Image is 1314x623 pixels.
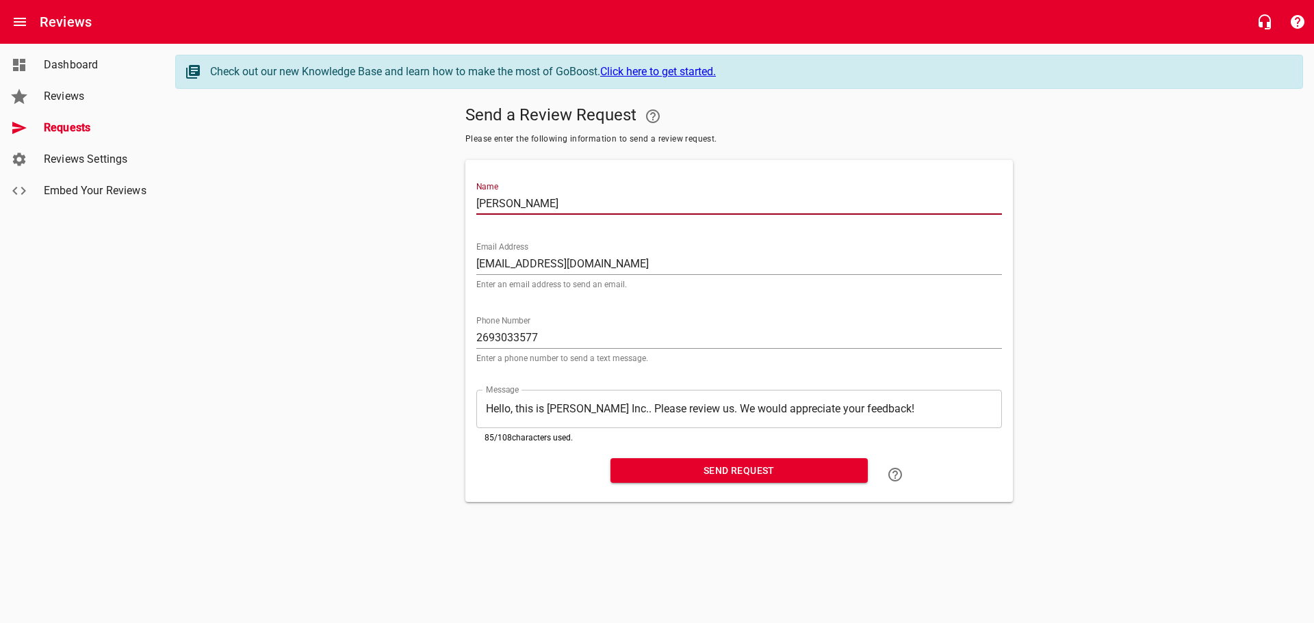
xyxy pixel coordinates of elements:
[3,5,36,38] button: Open drawer
[600,65,716,78] a: Click here to get started.
[465,100,1013,133] h5: Send a Review Request
[879,458,912,491] a: Learn how to "Send a Review Request"
[621,462,857,479] span: Send Request
[210,64,1289,80] div: Check out our new Knowledge Base and learn how to make the most of GoBoost.
[44,57,148,73] span: Dashboard
[40,11,92,33] h6: Reviews
[44,183,148,199] span: Embed Your Reviews
[476,243,528,251] label: Email Address
[1248,5,1281,38] button: Live Chat
[476,354,1002,362] p: Enter a phone number to send a text message.
[476,183,498,191] label: Name
[476,280,1002,289] p: Enter an email address to send an email.
[486,402,992,415] textarea: Hello, this is [PERSON_NAME] Inc.. Please review us. We would appreciate your feedback!
[44,120,148,136] span: Requests
[476,317,530,325] label: Phone Number
[465,133,1013,146] span: Please enter the following information to send a review request.
[1281,5,1314,38] button: Support Portal
[610,458,868,483] button: Send Request
[485,433,573,442] span: 85 / 108 characters used.
[636,100,669,133] a: Your Google or Facebook account must be connected to "Send a Review Request"
[44,151,148,168] span: Reviews Settings
[44,88,148,105] span: Reviews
